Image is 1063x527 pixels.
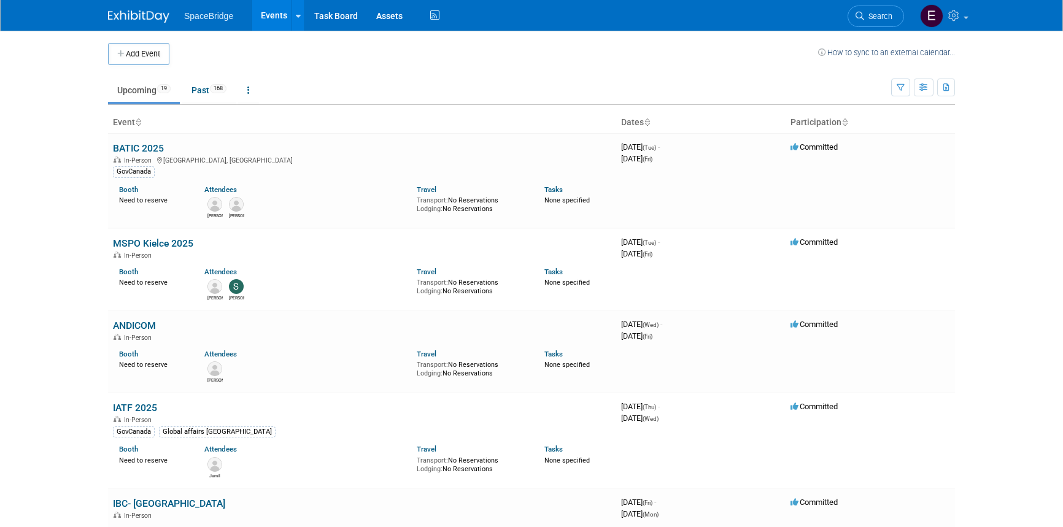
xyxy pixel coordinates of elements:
span: None specified [544,279,590,287]
span: [DATE] [621,331,652,340]
span: None specified [544,361,590,369]
span: Lodging: [417,287,443,295]
div: Gonzalez Juan Carlos [207,376,223,383]
span: Transport: [417,196,448,204]
img: David Gelerman [207,279,222,294]
a: IBC- [GEOGRAPHIC_DATA] [113,498,225,509]
th: Participation [786,112,955,133]
span: None specified [544,456,590,464]
th: Event [108,112,616,133]
img: Victor Yeung [229,197,244,212]
span: In-Person [124,416,155,424]
span: [DATE] [621,237,660,247]
div: Stella Gelerman [229,294,244,301]
span: SpaceBridge [184,11,233,21]
span: [DATE] [621,498,656,507]
span: [DATE] [621,154,652,163]
span: - [658,237,660,247]
span: [DATE] [621,142,660,152]
span: Lodging: [417,205,443,213]
a: Booth [119,445,138,453]
img: Elizabeth Gelerman [920,4,943,28]
span: Lodging: [417,465,443,473]
span: Search [864,12,892,21]
img: Stella Gelerman [229,279,244,294]
a: Sort by Participation Type [841,117,848,127]
div: Raj Malik [207,212,223,219]
div: David Gelerman [207,294,223,301]
span: (Mon) [643,511,659,518]
a: How to sync to an external calendar... [818,48,955,57]
div: Global affairs [GEOGRAPHIC_DATA] [159,426,276,437]
div: No Reservations No Reservations [417,358,526,377]
a: Booth [119,267,138,276]
a: Search [848,6,904,27]
a: Tasks [544,350,563,358]
a: Attendees [204,267,237,276]
span: In-Person [124,156,155,164]
a: Sort by Start Date [644,117,650,127]
div: Victor Yeung [229,212,244,219]
span: [DATE] [621,249,652,258]
span: 168 [210,84,226,93]
div: No Reservations No Reservations [417,276,526,295]
span: [DATE] [621,414,659,423]
img: In-Person Event [114,252,121,258]
span: (Fri) [643,333,652,340]
span: Transport: [417,279,448,287]
a: Tasks [544,185,563,194]
a: Tasks [544,267,563,276]
a: Tasks [544,445,563,453]
a: Travel [417,350,436,358]
a: Sort by Event Name [135,117,141,127]
a: Upcoming19 [108,79,180,102]
span: 19 [157,84,171,93]
div: Jamil Joseph [207,472,223,479]
span: (Fri) [643,499,652,506]
span: [DATE] [621,402,660,411]
span: (Fri) [643,156,652,163]
span: - [660,320,662,329]
span: Committed [790,320,838,329]
span: [DATE] [621,509,659,518]
span: (Wed) [643,321,659,328]
span: In-Person [124,334,155,342]
img: In-Person Event [114,156,121,163]
span: (Fri) [643,251,652,258]
span: Committed [790,237,838,247]
a: Past168 [182,79,236,102]
div: Need to reserve [119,194,186,205]
a: Attendees [204,185,237,194]
a: Travel [417,445,436,453]
a: Attendees [204,350,237,358]
a: Travel [417,185,436,194]
img: In-Person Event [114,334,121,340]
div: No Reservations No Reservations [417,194,526,213]
div: GovCanada [113,166,155,177]
span: In-Person [124,252,155,260]
span: Committed [790,402,838,411]
span: - [654,498,656,507]
span: (Tue) [643,144,656,151]
div: GovCanada [113,426,155,437]
th: Dates [616,112,786,133]
img: ExhibitDay [108,10,169,23]
div: No Reservations No Reservations [417,454,526,473]
img: Raj Malik [207,197,222,212]
button: Add Event [108,43,169,65]
span: In-Person [124,512,155,520]
span: Transport: [417,456,448,464]
span: (Tue) [643,239,656,246]
div: Need to reserve [119,276,186,287]
span: - [658,142,660,152]
span: (Thu) [643,404,656,410]
span: Committed [790,142,838,152]
a: Attendees [204,445,237,453]
div: Need to reserve [119,454,186,465]
div: Need to reserve [119,358,186,369]
img: Gonzalez Juan Carlos [207,361,222,376]
div: [GEOGRAPHIC_DATA], [GEOGRAPHIC_DATA] [113,155,611,164]
span: [DATE] [621,320,662,329]
a: BATIC 2025 [113,142,164,154]
img: In-Person Event [114,512,121,518]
